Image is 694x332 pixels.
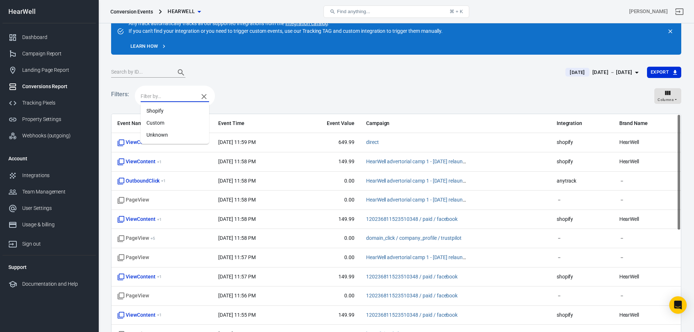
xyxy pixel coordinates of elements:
[671,3,688,20] a: Sign out
[22,116,90,123] div: Property Settings
[366,292,458,300] span: 120236811523510348 / paid / facebook
[300,216,354,223] span: 149.99
[366,216,458,222] a: 120236811523510348 / paid / facebook
[300,235,354,242] span: 0.00
[117,177,166,185] span: OutboundClick
[172,64,190,81] button: Search
[141,117,209,129] li: Custom
[22,34,90,41] div: Dashboard
[300,292,354,300] span: 0.00
[366,177,468,185] span: HearWell advertorial camp 1 - 23.09.25 relaunch / cpc / taboola
[337,9,370,14] span: Find anything...
[619,216,675,223] span: HearWell
[3,111,96,128] a: Property Settings
[22,280,90,288] div: Documentation and Help
[22,99,90,107] div: Tracking Pixels
[161,178,166,183] sup: + 1
[619,120,675,127] span: Brand Name
[619,235,675,242] span: －
[117,158,161,165] span: ViewContent
[3,95,96,111] a: Tracking Pixels
[557,273,608,281] span: shopify
[110,8,153,15] div: Conversion Events
[129,41,168,52] a: Learn how
[3,167,96,184] a: Integrations
[218,159,255,164] time: 2025-10-12T23:58:45+02:00
[218,254,255,260] time: 2025-10-12T23:57:47+02:00
[557,177,608,185] span: anytrack
[150,236,155,241] sup: + 5
[117,120,207,127] span: Event Name
[366,139,379,145] a: direct
[117,139,161,146] span: ViewContent
[218,139,255,145] time: 2025-10-12T23:59:45+02:00
[619,196,675,204] span: －
[366,178,502,184] a: HearWell advertorial camp 1 - [DATE] relaunch / cpc / taboola
[669,296,687,314] div: Open Intercom Messenger
[592,68,632,77] div: [DATE] － [DATE]
[141,92,195,101] input: Filter by…
[324,5,469,18] button: Find anything...⌘ + K
[117,235,155,242] span: PageView
[619,254,675,261] span: －
[157,274,162,279] sup: + 1
[111,83,129,106] h5: Filters:
[3,46,96,62] a: Campaign Report
[22,204,90,212] div: User Settings
[22,50,90,58] div: Campaign Report
[557,139,608,146] span: shopify
[450,9,463,14] div: ⌘ + K
[218,178,255,184] time: 2025-10-12T23:58:42+02:00
[629,8,668,15] div: Account id: BS7ZPrtF
[619,273,675,281] span: HearWell
[157,159,162,164] sup: + 1
[557,254,608,261] span: －
[22,188,90,196] div: Team Management
[3,233,96,252] a: Sign out
[557,120,608,127] span: Integration
[218,274,255,280] time: 2025-10-12T23:57:06+02:00
[157,312,162,317] sup: + 1
[218,216,255,222] time: 2025-10-12T23:58:20+02:00
[567,69,588,76] span: [DATE]
[300,273,354,281] span: 149.99
[3,184,96,200] a: Team Management
[557,196,608,204] span: －
[300,312,354,319] span: 149.99
[157,217,162,222] sup: + 1
[117,254,149,261] span: Standard event name
[117,312,161,319] span: ViewContent
[117,196,149,204] span: Standard event name
[165,5,204,18] button: HearWell
[22,83,90,90] div: Conversions Report
[619,292,675,300] span: －
[3,150,96,167] li: Account
[3,216,96,233] a: Usage & billing
[22,66,90,74] div: Landing Page Report
[141,129,209,141] li: Unknown
[366,312,458,318] a: 120236811523510348 / paid / facebook
[366,235,462,241] a: domain_click / company_profile / trustpilot
[300,139,354,146] span: 649.99
[22,132,90,140] div: Webhooks (outgoing)
[218,197,255,203] time: 2025-10-12T23:58:29+02:00
[366,159,502,164] a: HearWell advertorial camp 1 - [DATE] relaunch / cpc / taboola
[218,293,255,298] time: 2025-10-12T23:56:37+02:00
[366,293,458,298] a: 120236811523510348 / paid / facebook
[557,158,608,165] span: shopify
[366,273,458,281] span: 120236811523510348 / paid / facebook
[366,120,468,127] span: Campaign
[366,216,458,223] span: 120236811523510348 / paid / facebook
[560,66,647,78] button: [DATE][DATE] － [DATE]
[3,8,96,15] div: HearWell
[117,292,149,300] span: Standard event name
[557,216,608,223] span: shopify
[619,158,675,165] span: HearWell
[141,105,209,117] li: Shopify
[658,97,674,103] span: Columns
[168,7,195,16] span: HearWell
[218,120,289,127] span: Event Time
[366,197,502,203] a: HearWell advertorial camp 1 - [DATE] relaunch / cpc / taboola
[218,312,255,318] time: 2025-10-12T23:55:37+02:00
[619,312,675,319] span: HearWell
